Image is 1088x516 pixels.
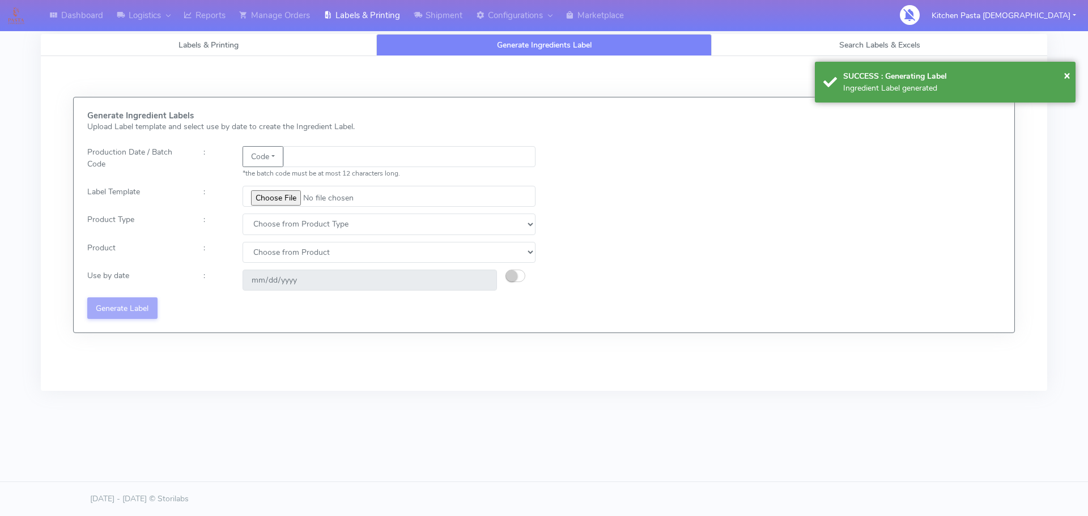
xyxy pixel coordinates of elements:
span: Search Labels & Excels [839,40,920,50]
span: Labels & Printing [178,40,239,50]
button: Code [243,146,283,167]
div: Product [79,242,195,263]
div: : [195,146,233,179]
div: : [195,270,233,291]
button: Kitchen Pasta [DEMOGRAPHIC_DATA] [923,4,1085,27]
div: : [195,242,233,263]
div: Use by date [79,270,195,291]
div: : [195,214,233,234]
div: SUCCESS : Generating Label [843,70,1068,82]
div: Production Date / Batch Code [79,146,195,179]
div: Product Type [79,214,195,234]
button: Close [1064,67,1070,84]
div: Label Template [79,186,195,207]
span: × [1064,67,1070,83]
ul: Tabs [41,34,1047,56]
small: *the batch code must be at most 12 characters long. [243,169,400,178]
button: Generate Label [87,297,158,318]
div: : [195,186,233,207]
h5: Generate Ingredient Labels [87,111,535,121]
span: Generate Ingredients Label [497,40,592,50]
p: Upload Label template and select use by date to create the Ingredient Label. [87,121,535,133]
div: Ingredient Label generated [843,82,1068,94]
